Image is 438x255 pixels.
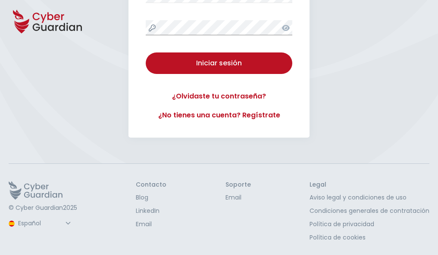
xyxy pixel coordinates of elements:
[146,91,292,101] a: ¿Olvidaste tu contraseña?
[310,233,429,242] a: Política de cookies
[310,220,429,229] a: Política de privacidad
[9,204,77,212] p: © Cyber Guardian 2025
[136,181,166,189] h3: Contacto
[136,220,166,229] a: Email
[136,206,166,215] a: LinkedIn
[310,193,429,202] a: Aviso legal y condiciones de uso
[146,110,292,120] a: ¿No tienes una cuenta? Regístrate
[225,181,251,189] h3: Soporte
[9,221,15,227] img: region-logo
[136,193,166,202] a: Blog
[152,58,286,68] div: Iniciar sesión
[310,206,429,215] a: Condiciones generales de contratación
[225,193,251,202] a: Email
[310,181,429,189] h3: Legal
[146,52,292,74] button: Iniciar sesión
